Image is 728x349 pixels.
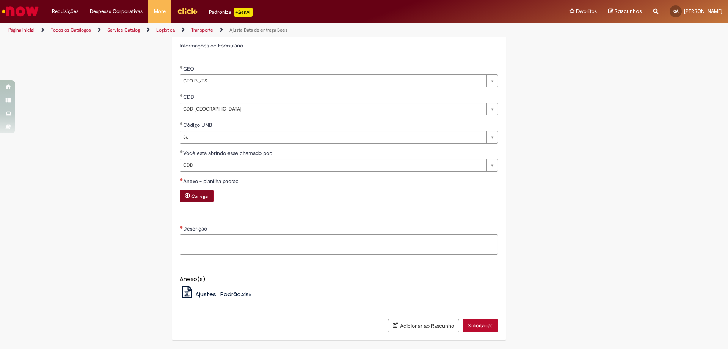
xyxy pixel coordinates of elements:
[183,65,196,72] span: GEO
[90,8,143,15] span: Despesas Corporativas
[191,27,213,33] a: Transporte
[180,122,183,125] span: Obrigatório Preenchido
[183,178,240,185] span: Anexo - planilha padrão
[608,8,642,15] a: Rascunhos
[576,8,597,15] span: Favoritos
[183,122,213,128] span: Código UNB
[156,27,175,33] a: Logistica
[180,178,183,181] span: Necessários
[191,193,209,199] small: Carregar
[8,27,35,33] a: Página inicial
[180,234,498,255] textarea: Descrição
[183,159,483,171] span: CDD
[673,9,678,14] span: GA
[51,27,91,33] a: Todos os Catálogos
[1,4,40,19] img: ServiceNow
[180,94,183,97] span: Obrigatório Preenchido
[107,27,140,33] a: Service Catalog
[229,27,287,33] a: Ajuste Data de entrega Bees
[6,23,480,37] ul: Trilhas de página
[183,150,274,156] span: Você está abrindo esse chamado por:
[183,131,483,143] span: 36
[154,8,166,15] span: More
[180,276,498,283] h5: Anexo(s)
[195,290,251,298] span: Ajustes_Padrão.xlsx
[209,8,253,17] div: Padroniza
[180,226,183,229] span: Necessários
[463,319,498,332] button: Solicitação
[177,5,198,17] img: click_logo_yellow_360x200.png
[183,103,483,115] span: CDD [GEOGRAPHIC_DATA]
[684,8,722,14] span: [PERSON_NAME]
[183,93,196,100] span: CDD
[180,190,214,202] button: Carregar anexo de Anexo - planilha padrão Required
[52,8,78,15] span: Requisições
[234,8,253,17] p: +GenAi
[180,66,183,69] span: Obrigatório Preenchido
[180,150,183,153] span: Obrigatório Preenchido
[183,225,209,232] span: Descrição
[183,75,483,87] span: GEO RJ/ES
[180,42,243,49] label: Informações de Formulário
[615,8,642,15] span: Rascunhos
[388,319,459,332] button: Adicionar ao Rascunho
[180,290,252,298] a: Ajustes_Padrão.xlsx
